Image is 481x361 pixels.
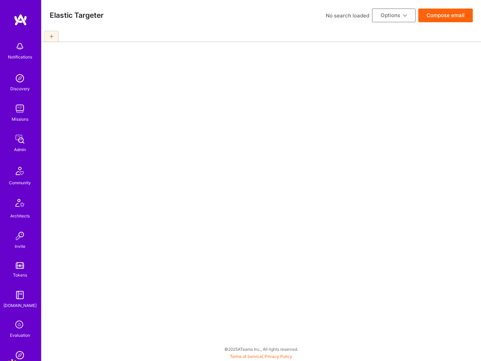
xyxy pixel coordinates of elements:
div: Community [9,179,31,186]
h3: Elastic Targeter [50,11,103,19]
a: Privacy Policy [264,354,292,359]
img: discovery [13,71,27,85]
span: | [230,354,292,359]
div: Invite [15,243,25,250]
img: bell [13,40,27,53]
i: icon Plus [50,35,53,38]
img: guide book [13,288,27,302]
img: Architects [12,196,28,212]
div: Discovery [10,85,30,92]
div: Notifications [8,53,32,61]
img: Invite [13,229,27,243]
div: No search loaded [326,12,369,19]
i: icon SelectionTeam [13,319,26,332]
button: Options [372,9,416,22]
i: icon ArrowDownBlack [403,14,407,18]
div: [DOMAIN_NAME] [3,302,37,309]
div: Tokens [13,271,27,279]
img: teamwork [13,102,27,116]
img: logo [14,14,27,26]
img: admin teamwork [13,132,27,146]
div: Missions [12,116,28,123]
div: Admin [14,146,26,153]
div: Architects [10,212,30,219]
div: Evaluation [10,332,30,339]
a: Terms of Service [230,354,262,359]
img: tokens [16,262,24,269]
button: Compose email [418,9,473,22]
img: Community [12,163,28,179]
